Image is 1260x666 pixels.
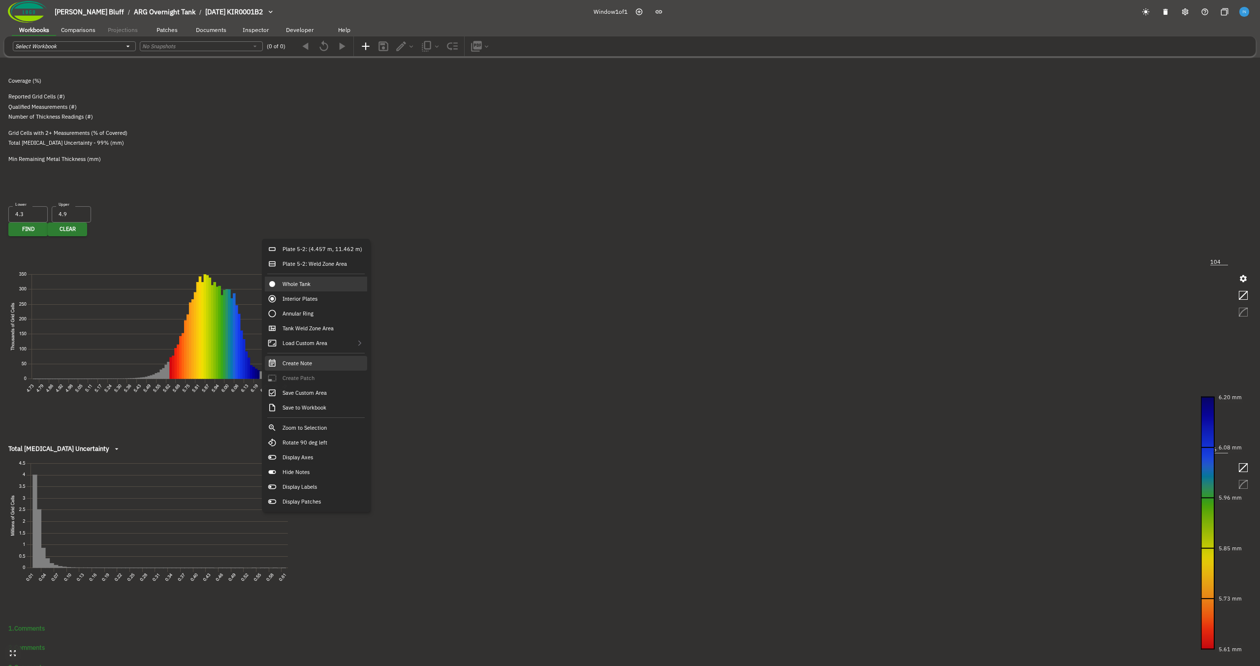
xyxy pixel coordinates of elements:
div: Tank Weld Zone Area [265,321,367,336]
div: Save Custom Area [265,385,367,400]
a: 1.Comments [8,623,45,634]
div: Save to Workbook [265,400,367,415]
span: Comparisons [61,26,95,33]
span: 2 . Comments [8,642,45,654]
div: Hide Notes [265,465,367,479]
div: Whole Tank [265,277,367,291]
div: Create Patch [265,371,367,385]
text: 5.61 mm [1219,646,1242,653]
span: Help [338,26,350,33]
span: Window 1 of 1 [594,7,628,16]
button: Clear [48,222,87,236]
span: (0 of 0) [267,42,285,51]
div: Interior Plates [265,291,367,306]
div: Plate 5-2: Weld Zone Area [265,256,367,271]
span: Reported Grid Cells (#) [8,93,65,100]
div: Display Patches [265,494,367,509]
div: Plate 5-2: (4.457 m, 11.462 m) [265,242,367,256]
li: / [128,8,130,16]
span: Min Remaining Metal Thickness (mm) [8,156,101,162]
span: Documents [196,26,226,33]
text: 6.08 mm [1219,444,1242,451]
a: 2.Comments [8,642,45,654]
i: Select Workbook [15,43,57,50]
div: Annular Ring [265,306,367,321]
text: 5.96 mm [1219,494,1242,501]
text: 5.73 mm [1219,595,1242,602]
div: Display Axes [265,450,367,465]
span: Find [22,224,34,234]
span: Qualified Measurements (#) [8,103,77,110]
button: Find [8,222,48,236]
span: Grid Cells with 2+ Measurements (% of Covered) [8,129,127,136]
text: 6.20 mm [1219,394,1242,401]
label: Upper [59,202,69,208]
span: Total [MEDICAL_DATA] Uncertainty [8,445,109,453]
span: [DATE] KIR0001B2 [205,7,263,16]
label: Lower [15,202,27,208]
div: Rotate 90 deg left [265,435,367,450]
div: Zoom to Selection [265,420,367,435]
span: Patches [157,26,178,33]
span: Number of Thickness Readings (#) [8,113,93,120]
span: 1 . Comments [8,623,45,634]
span: Inspector [243,26,269,33]
i: No Snapshots [142,43,175,50]
img: f6ffcea323530ad0f5eeb9c9447a59c5 [1239,7,1249,16]
span: ARG Overnight Tank [134,7,195,16]
img: Company Logo [8,1,47,23]
div: Display Labels [265,479,367,494]
span: Developer [286,26,314,33]
button: breadcrumb [51,4,283,20]
span: Workbooks [19,26,49,33]
nav: breadcrumb [55,7,263,17]
span: Coverage (%) [8,77,41,84]
span: [PERSON_NAME] Bluff [55,7,124,16]
text: 5.85 mm [1219,545,1242,552]
div: Create Note [265,356,367,371]
li: / [199,8,201,16]
div: Load Custom Area [265,336,367,350]
span: Clear [60,224,76,234]
span: Total [MEDICAL_DATA] Uncertainty - 99% (mm) [8,139,124,146]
